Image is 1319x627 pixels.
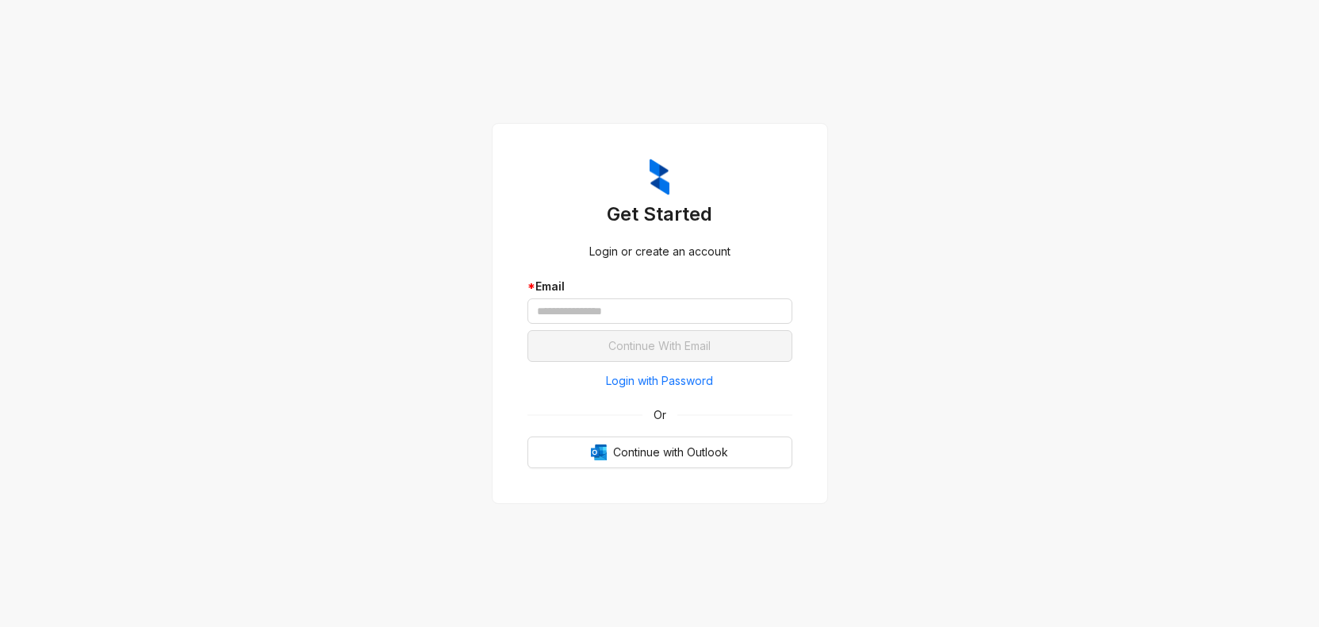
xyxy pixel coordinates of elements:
[527,330,792,362] button: Continue With Email
[606,372,713,390] span: Login with Password
[527,278,792,295] div: Email
[527,202,792,227] h3: Get Started
[591,444,607,460] img: Outlook
[527,243,792,260] div: Login or create an account
[527,368,792,394] button: Login with Password
[613,444,728,461] span: Continue with Outlook
[527,437,792,468] button: OutlookContinue with Outlook
[642,406,677,424] span: Or
[650,159,669,195] img: ZumaIcon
